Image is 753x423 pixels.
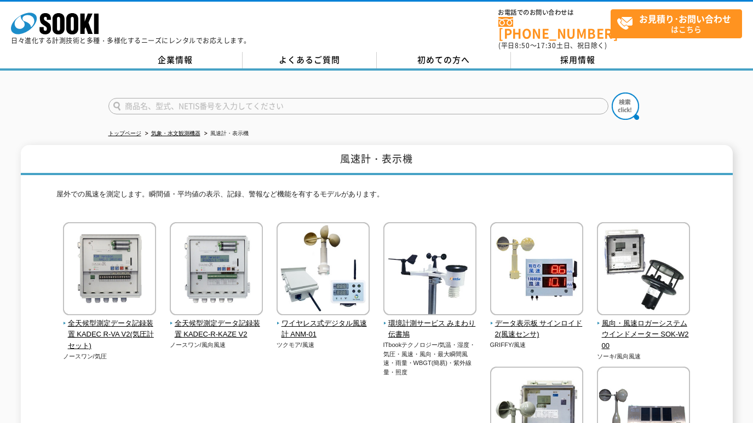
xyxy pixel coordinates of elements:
a: 環境計測サービス みまわり伝書鳩 [383,308,477,340]
span: 全天候型測定データ記録装置 KADEC-R-KAZE V2 [170,318,263,341]
p: GRIFFY/風速 [490,340,584,350]
a: トップページ [108,130,141,136]
a: 初めての方へ [377,52,511,68]
h1: 風速計・表示機 [21,145,733,175]
input: 商品名、型式、NETIS番号を入力してください [108,98,608,114]
p: ツクモア/風速 [277,340,370,350]
p: ITbookテクノロジー/気温・湿度・気圧・風速・風向・最大瞬間風速・雨量・WBGT(簡易)・紫外線量・照度 [383,340,477,376]
a: 採用情報 [511,52,645,68]
a: 全天候型測定データ記録装置 KADEC R-VA V2(気圧計セット) [63,308,157,352]
p: ソーキ/風向風速 [597,352,691,361]
a: 風向・風速ロガーシステム ウインドメーター SOK-W200 [597,308,691,352]
a: お見積り･お問い合わせはこちら [611,9,742,38]
a: ワイヤレス式デジタル風速計 ANM-01 [277,308,370,340]
span: 風向・風速ロガーシステム ウインドメーター SOK-W200 [597,318,691,352]
span: お電話でのお問い合わせは [498,9,611,16]
p: 日々進化する計測技術と多種・多様化するニーズにレンタルでお応えします。 [11,37,251,44]
a: 全天候型測定データ記録装置 KADEC-R-KAZE V2 [170,308,263,340]
img: ワイヤレス式デジタル風速計 ANM-01 [277,222,370,318]
li: 風速計・表示機 [202,128,249,140]
img: btn_search.png [612,92,639,120]
span: 初めての方へ [417,54,470,66]
a: [PHONE_NUMBER] [498,17,611,39]
a: よくあるご質問 [243,52,377,68]
img: 全天候型測定データ記録装置 KADEC-R-KAZE V2 [170,222,263,318]
img: 環境計測サービス みまわり伝書鳩 [383,222,476,318]
strong: お見積り･お問い合わせ [639,12,731,25]
p: ノースワン/風向風速 [170,340,263,350]
span: 環境計測サービス みまわり伝書鳩 [383,318,477,341]
a: データ表示板 サインロイド2(風速センサ) [490,308,584,340]
span: データ表示板 サインロイド2(風速センサ) [490,318,584,341]
span: 17:30 [537,40,556,50]
img: 全天候型測定データ記録装置 KADEC R-VA V2(気圧計セット) [63,222,156,318]
p: ノースワン/気圧 [63,352,157,361]
a: 気象・水文観測機器 [151,130,200,136]
span: 全天候型測定データ記録装置 KADEC R-VA V2(気圧計セット) [63,318,157,352]
img: データ表示板 サインロイド2(風速センサ) [490,222,583,318]
span: ワイヤレス式デジタル風速計 ANM-01 [277,318,370,341]
span: (平日 ～ 土日、祝日除く) [498,40,607,50]
img: 風向・風速ロガーシステム ウインドメーター SOK-W200 [597,222,690,318]
span: 8:50 [515,40,530,50]
a: 企業情報 [108,52,243,68]
span: はこちら [617,10,741,37]
p: 屋外での風速を測定します。瞬間値・平均値の表示、記録、警報など機能を有するモデルがあります。 [56,189,697,206]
